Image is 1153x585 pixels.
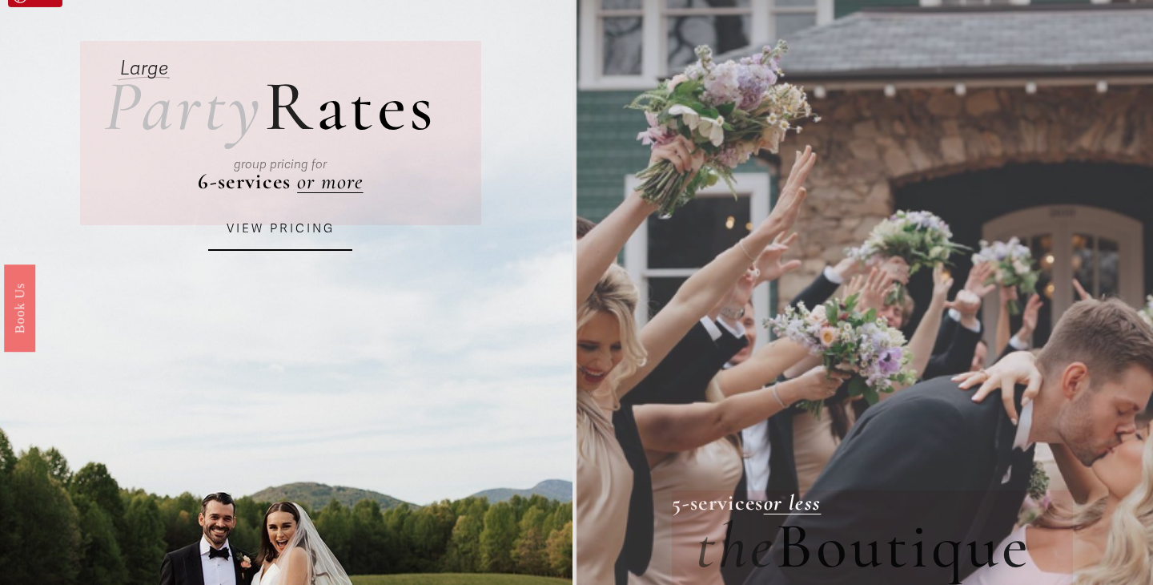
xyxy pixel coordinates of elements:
a: or less [764,490,822,516]
em: Large [120,57,168,80]
em: group pricing for [234,157,327,171]
a: Book Us [4,264,35,352]
strong: 5-services [672,490,764,516]
a: VIEW PRICING [208,208,352,251]
span: R [264,63,315,149]
em: the [696,507,776,585]
em: Party [104,63,264,149]
span: Boutique [776,507,1031,585]
h2: ates [104,71,436,143]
